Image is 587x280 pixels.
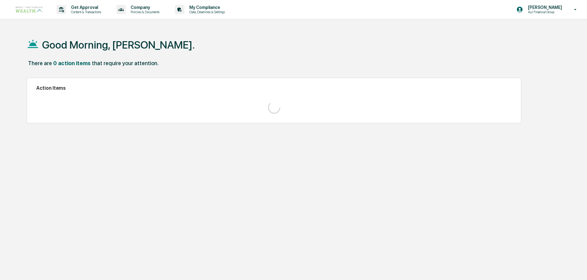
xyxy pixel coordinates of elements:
[66,5,104,10] p: Get Approval
[36,85,512,91] h2: Action Items
[126,10,163,14] p: Policies & Documents
[184,10,228,14] p: Data, Deadlines & Settings
[15,6,44,14] img: logo
[92,60,159,66] div: that require your attention.
[42,39,195,51] h1: Good Morning, [PERSON_NAME].
[184,5,228,10] p: My Compliance
[523,10,565,14] p: Aul Financial Group
[523,5,565,10] p: [PERSON_NAME]
[66,10,104,14] p: Content & Transactions
[126,5,163,10] p: Company
[28,60,52,66] div: There are
[53,60,91,66] div: 0 action items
